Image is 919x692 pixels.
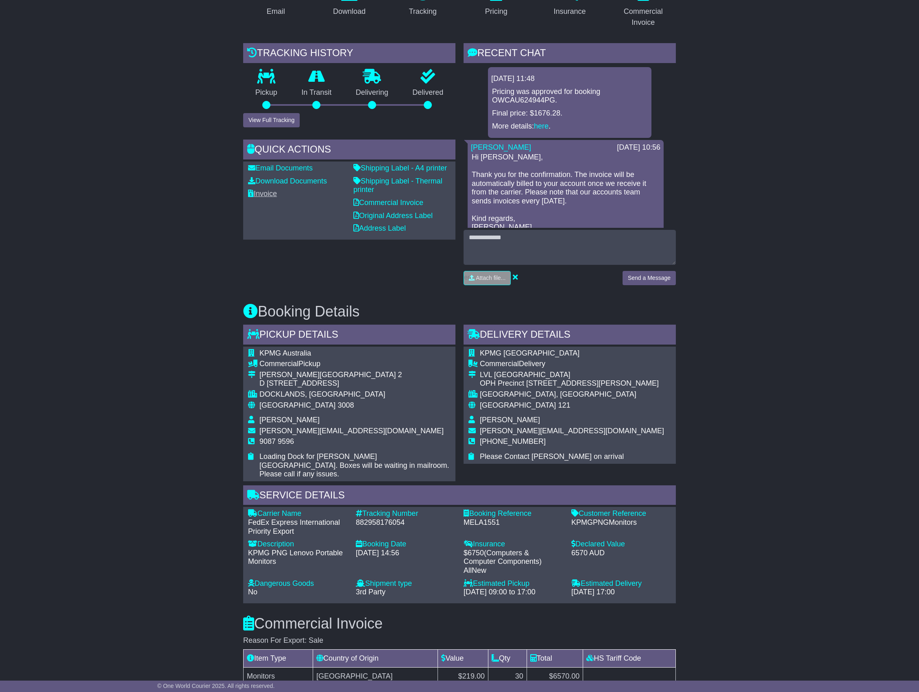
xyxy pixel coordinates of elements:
[480,390,664,399] div: [GEOGRAPHIC_DATA], [GEOGRAPHIC_DATA]
[480,379,664,388] div: OPH Precinct [STREET_ADDRESS][PERSON_NAME]
[313,668,438,685] td: [GEOGRAPHIC_DATA]
[464,579,563,588] div: Estimated Pickup
[248,549,348,566] div: KPMG PNG Lenovo Portable Monitors
[571,579,671,588] div: Estimated Delivery
[527,650,583,668] td: Total
[464,588,563,597] div: [DATE] 09:00 to 17:00
[243,636,676,645] div: Reason For Export: Sale
[491,74,648,83] div: [DATE] 11:48
[480,360,664,369] div: Delivery
[464,540,563,549] div: Insurance
[356,518,455,527] div: 882958176054
[259,360,298,368] span: Commercial
[243,113,300,127] button: View Full Tracking
[492,122,647,131] p: More details: .
[243,485,676,507] div: Service Details
[259,452,449,478] span: Loading Dock for [PERSON_NAME][GEOGRAPHIC_DATA]. Boxes will be waiting in mailroom. Please call i...
[480,401,556,409] span: [GEOGRAPHIC_DATA]
[623,271,676,285] button: Send a Message
[259,371,451,380] div: [PERSON_NAME][GEOGRAPHIC_DATA] 2
[464,566,563,575] div: AllNew
[480,416,540,424] span: [PERSON_NAME]
[313,650,438,668] td: Country of Origin
[558,401,570,409] span: 121
[244,650,313,668] td: Item Type
[480,371,664,380] div: LVL [GEOGRAPHIC_DATA]
[438,668,488,685] td: $219.00
[333,6,366,17] div: Download
[468,549,484,557] span: 6750
[583,650,676,668] td: HS Tariff Code
[401,88,456,97] p: Delivered
[438,650,488,668] td: Value
[480,427,664,435] span: [PERSON_NAME][EMAIL_ADDRESS][DOMAIN_NAME]
[534,122,549,130] a: here
[617,143,660,152] div: [DATE] 10:56
[243,88,290,97] p: Pickup
[243,303,676,320] h3: Booking Details
[464,43,676,65] div: RECENT CHAT
[464,325,676,347] div: Delivery Details
[356,540,455,549] div: Booking Date
[259,416,320,424] span: [PERSON_NAME]
[259,379,451,388] div: D [STREET_ADDRESS]
[248,190,277,198] a: Invoice
[353,212,433,220] a: Original Address Label
[259,437,294,445] span: 9087 9596
[356,549,455,558] div: [DATE] 14:56
[290,88,344,97] p: In Transit
[571,588,671,597] div: [DATE] 17:00
[492,87,647,105] p: Pricing was approved for booking OWCAU624944PG.
[480,360,519,368] span: Commercial
[464,549,563,575] div: $ ( )
[243,616,676,632] h3: Commercial Invoice
[243,325,455,347] div: Pickup Details
[244,668,313,685] td: Monitors
[464,549,539,566] span: Computers & Computer Components
[464,518,563,527] div: MELA1551
[338,401,354,409] span: 3008
[485,6,507,17] div: Pricing
[243,140,455,162] div: Quick Actions
[356,579,455,588] div: Shipment type
[409,6,437,17] div: Tracking
[492,109,647,118] p: Final price: $1676.28.
[353,177,442,194] a: Shipping Label - Thermal printer
[353,164,447,172] a: Shipping Label - A4 printer
[571,540,671,549] div: Declared Value
[259,390,451,399] div: DOCKLANDS, [GEOGRAPHIC_DATA]
[248,588,257,596] span: No
[248,579,348,588] div: Dangerous Goods
[344,88,401,97] p: Delivering
[472,153,660,232] p: Hi [PERSON_NAME], Thank you for the confirmation. The invoice will be automatically billed to you...
[259,401,335,409] span: [GEOGRAPHIC_DATA]
[157,683,275,689] span: © One World Courier 2025. All rights reserved.
[259,349,311,357] span: KPMG Australia
[571,549,671,558] div: 6570 AUD
[356,509,455,518] div: Tracking Number
[267,6,285,17] div: Email
[259,427,444,435] span: [PERSON_NAME][EMAIL_ADDRESS][DOMAIN_NAME]
[527,668,583,685] td: $6570.00
[480,452,624,461] span: Please Contact [PERSON_NAME] on arrival
[480,437,546,445] span: [PHONE_NUMBER]
[553,6,586,17] div: Insurance
[353,224,406,232] a: Address Label
[248,177,327,185] a: Download Documents
[488,668,527,685] td: 30
[248,518,348,536] div: FedEx Express International Priority Export
[243,43,455,65] div: Tracking history
[488,650,527,668] td: Qty
[248,164,313,172] a: Email Documents
[616,6,671,28] div: Commercial Invoice
[571,509,671,518] div: Customer Reference
[571,518,671,527] div: KPMGPNGMonitors
[464,509,563,518] div: Booking Reference
[259,360,451,369] div: Pickup
[356,588,385,596] span: 3rd Party
[471,143,531,151] a: [PERSON_NAME]
[480,349,579,357] span: KPMG [GEOGRAPHIC_DATA]
[248,509,348,518] div: Carrier Name
[353,199,423,207] a: Commercial Invoice
[248,540,348,549] div: Description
